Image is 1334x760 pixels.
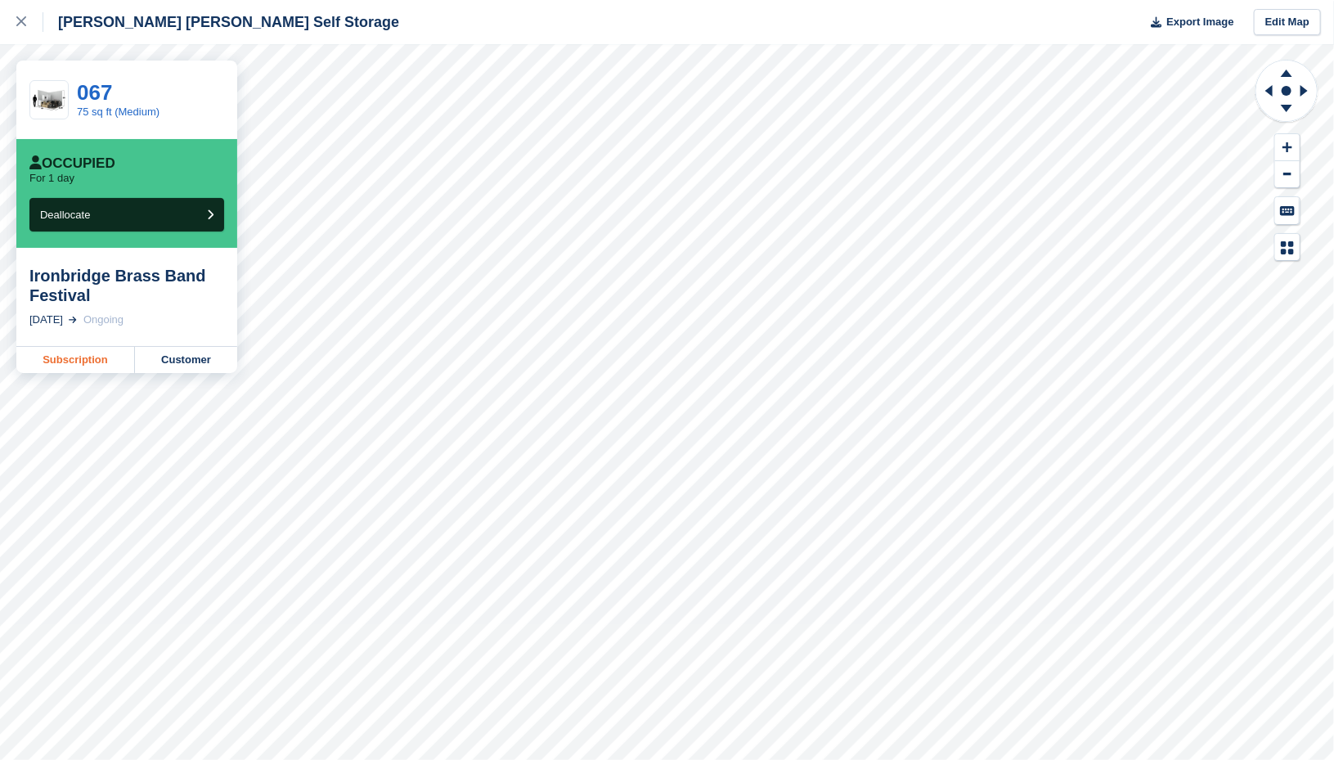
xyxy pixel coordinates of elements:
a: Customer [135,347,237,373]
button: Keyboard Shortcuts [1275,197,1300,224]
button: Export Image [1141,9,1234,36]
span: Export Image [1166,14,1233,30]
img: 75-sqft-unit.jpg [30,86,68,115]
div: Ongoing [83,312,124,328]
button: Zoom In [1275,134,1300,161]
a: 75 sq ft (Medium) [77,106,159,118]
button: Deallocate [29,198,224,232]
div: [DATE] [29,312,63,328]
div: Ironbridge Brass Band Festival [29,266,224,305]
div: Occupied [29,155,115,172]
button: Zoom Out [1275,161,1300,188]
div: [PERSON_NAME] [PERSON_NAME] Self Storage [43,12,399,32]
a: Edit Map [1254,9,1321,36]
a: 067 [77,80,112,105]
p: For 1 day [29,172,74,185]
span: Deallocate [40,209,90,221]
button: Map Legend [1275,234,1300,261]
img: arrow-right-light-icn-cde0832a797a2874e46488d9cf13f60e5c3a73dbe684e267c42b8395dfbc2abf.svg [69,317,77,323]
a: Subscription [16,347,135,373]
